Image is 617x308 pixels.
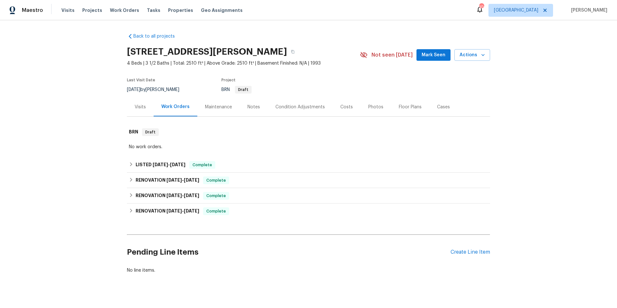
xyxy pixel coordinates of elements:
span: [DATE] [166,209,182,213]
span: [DATE] [184,178,199,182]
span: [DATE] [166,178,182,182]
span: Maestro [22,7,43,14]
span: Not seen [DATE] [371,52,413,58]
div: RENOVATION [DATE]-[DATE]Complete [127,173,490,188]
div: Cases [437,104,450,110]
span: Project [221,78,236,82]
div: LISTED [DATE]-[DATE]Complete [127,157,490,173]
button: Copy Address [287,46,299,58]
h6: RENOVATION [136,207,199,215]
h6: LISTED [136,161,185,169]
div: No work orders. [129,144,488,150]
div: BRN Draft [127,122,490,142]
h2: [STREET_ADDRESS][PERSON_NAME] [127,49,287,55]
span: [DATE] [170,162,185,167]
div: Visits [135,104,146,110]
span: Actions [460,51,485,59]
div: Notes [247,104,260,110]
div: Floor Plans [399,104,422,110]
span: [DATE] [127,87,140,92]
span: [DATE] [153,162,168,167]
span: Geo Assignments [201,7,243,14]
span: Properties [168,7,193,14]
div: by [PERSON_NAME] [127,86,187,94]
span: Draft [236,88,251,92]
span: Complete [204,193,228,199]
div: Costs [340,104,353,110]
div: Create Line Item [451,249,490,255]
div: RENOVATION [DATE]-[DATE]Complete [127,204,490,219]
div: No line items. [127,267,490,274]
span: [DATE] [166,193,182,198]
div: 106 [479,4,484,10]
span: - [166,209,199,213]
span: Work Orders [110,7,139,14]
span: Projects [82,7,102,14]
span: Last Visit Date [127,78,155,82]
span: Draft [143,129,158,135]
div: Work Orders [161,104,190,110]
span: BRN [221,87,252,92]
span: Complete [190,162,215,168]
div: RENOVATION [DATE]-[DATE]Complete [127,188,490,204]
span: - [166,178,199,182]
span: [PERSON_NAME] [568,7,607,14]
div: Maintenance [205,104,232,110]
span: Complete [204,177,228,184]
h2: Pending Line Items [127,237,451,267]
span: Mark Seen [422,51,445,59]
span: 4 Beds | 3 1/2 Baths | Total: 2510 ft² | Above Grade: 2510 ft² | Basement Finished: N/A | 1993 [127,60,360,67]
h6: RENOVATION [136,192,199,200]
button: Actions [454,49,490,61]
div: Photos [368,104,383,110]
span: [DATE] [184,209,199,213]
span: [DATE] [184,193,199,198]
div: Condition Adjustments [275,104,325,110]
h6: RENOVATION [136,177,199,184]
button: Mark Seen [416,49,451,61]
span: - [153,162,185,167]
span: [GEOGRAPHIC_DATA] [494,7,538,14]
h6: BRN [129,128,138,136]
span: Complete [204,208,228,214]
a: Back to all projects [127,33,189,40]
span: - [166,193,199,198]
span: Visits [61,7,75,14]
span: Tasks [147,8,160,13]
